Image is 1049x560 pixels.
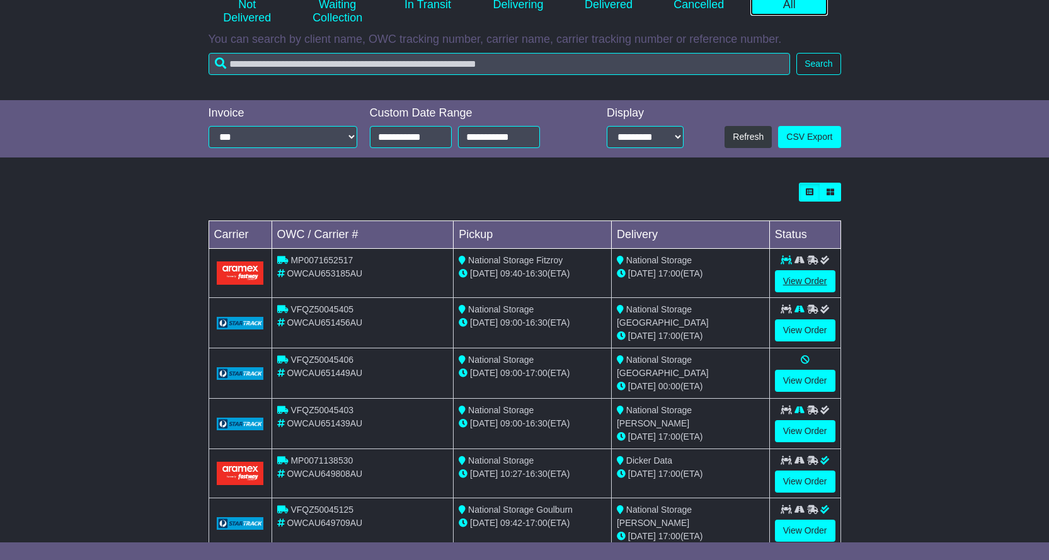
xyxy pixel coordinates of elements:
[209,221,272,249] td: Carrier
[217,317,264,329] img: GetCarrierServiceLogo
[775,319,835,341] a: View Order
[617,380,764,393] div: (ETA)
[617,304,709,328] span: National Storage [GEOGRAPHIC_DATA]
[611,221,769,249] td: Delivery
[470,518,498,528] span: [DATE]
[500,418,522,428] span: 09:00
[287,317,362,328] span: OWCAU651456AU
[775,370,835,392] a: View Order
[217,418,264,430] img: GetCarrierServiceLogo
[778,126,840,148] a: CSV Export
[725,126,772,148] button: Refresh
[796,53,840,75] button: Search
[370,106,572,120] div: Custom Date Range
[209,33,841,47] p: You can search by client name, OWC tracking number, carrier name, carrier tracking number or refe...
[658,268,680,278] span: 17:00
[470,268,498,278] span: [DATE]
[468,304,534,314] span: National Storage
[290,255,353,265] span: MP0071652517
[628,331,656,341] span: [DATE]
[500,368,522,378] span: 09:00
[617,505,692,528] span: National Storage [PERSON_NAME]
[525,469,547,479] span: 16:30
[217,517,264,530] img: GetCarrierServiceLogo
[290,455,353,466] span: MP0071138530
[209,106,357,120] div: Invoice
[290,405,353,415] span: VFQZ50045403
[287,368,362,378] span: OWCAU651449AU
[500,518,522,528] span: 09:42
[628,268,656,278] span: [DATE]
[468,455,534,466] span: National Storage
[459,367,606,380] div: - (ETA)
[617,329,764,343] div: (ETA)
[617,267,764,280] div: (ETA)
[628,431,656,442] span: [DATE]
[470,368,498,378] span: [DATE]
[459,417,606,430] div: - (ETA)
[500,317,522,328] span: 09:00
[626,255,692,265] span: National Storage
[470,418,498,428] span: [DATE]
[525,518,547,528] span: 17:00
[217,261,264,285] img: Aramex.png
[617,467,764,481] div: (ETA)
[459,517,606,530] div: - (ETA)
[454,221,612,249] td: Pickup
[525,268,547,278] span: 16:30
[658,431,680,442] span: 17:00
[470,469,498,479] span: [DATE]
[775,270,835,292] a: View Order
[775,520,835,542] a: View Order
[775,471,835,493] a: View Order
[626,455,672,466] span: Dicker Data
[217,462,264,485] img: Aramex.png
[617,355,709,378] span: National Storage [GEOGRAPHIC_DATA]
[290,355,353,365] span: VFQZ50045406
[607,106,684,120] div: Display
[628,531,656,541] span: [DATE]
[287,469,362,479] span: OWCAU649808AU
[468,505,573,515] span: National Storage Goulburn
[287,418,362,428] span: OWCAU651439AU
[287,268,362,278] span: OWCAU653185AU
[769,221,840,249] td: Status
[658,469,680,479] span: 17:00
[617,430,764,443] div: (ETA)
[468,255,563,265] span: National Storage Fitzroy
[500,268,522,278] span: 09:40
[217,367,264,380] img: GetCarrierServiceLogo
[775,420,835,442] a: View Order
[468,355,534,365] span: National Storage
[459,267,606,280] div: - (ETA)
[468,405,534,415] span: National Storage
[525,418,547,428] span: 16:30
[525,317,547,328] span: 16:30
[628,381,656,391] span: [DATE]
[290,505,353,515] span: VFQZ50045125
[500,469,522,479] span: 10:27
[628,469,656,479] span: [DATE]
[470,317,498,328] span: [DATE]
[459,316,606,329] div: - (ETA)
[272,221,454,249] td: OWC / Carrier #
[658,531,680,541] span: 17:00
[658,381,680,391] span: 00:00
[287,518,362,528] span: OWCAU649709AU
[459,467,606,481] div: - (ETA)
[617,530,764,543] div: (ETA)
[658,331,680,341] span: 17:00
[525,368,547,378] span: 17:00
[290,304,353,314] span: VFQZ50045405
[617,405,692,428] span: National Storage [PERSON_NAME]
